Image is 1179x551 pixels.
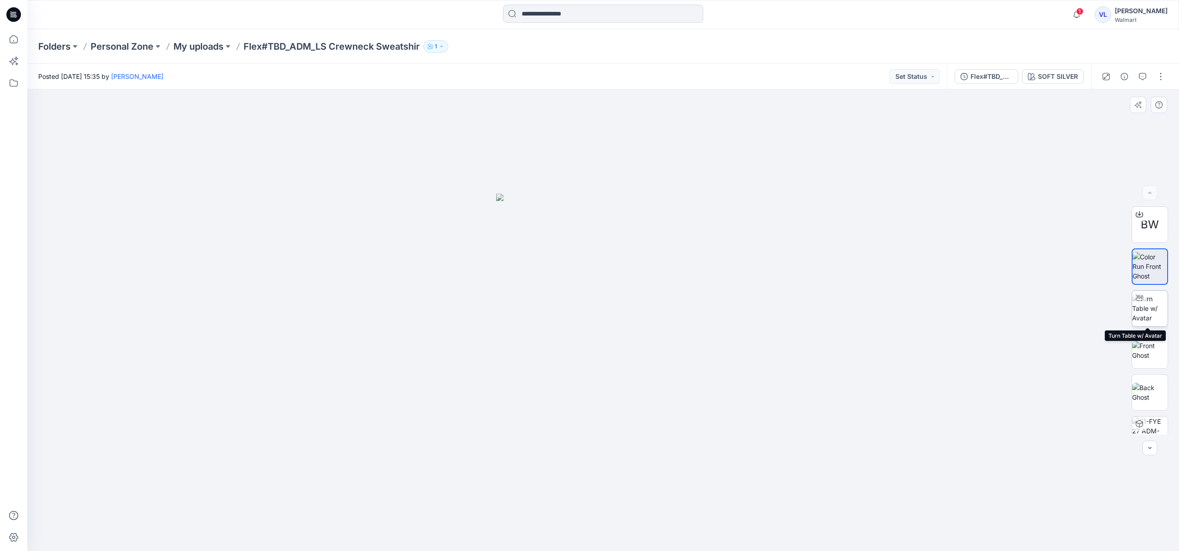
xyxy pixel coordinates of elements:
[38,40,71,53] a: Folders
[91,40,153,53] a: Personal Zone
[435,41,437,51] p: 1
[1141,216,1159,233] span: BW
[971,72,1012,82] div: Flex#TBD_ADM_LS Crewneck Sweatshir
[1115,5,1168,16] div: [PERSON_NAME]
[423,40,448,53] button: 1
[1132,383,1168,402] img: Back Ghost
[1022,69,1084,84] button: SOFT SILVER
[173,40,224,53] a: My uploads
[1076,8,1083,15] span: 1
[1132,341,1168,360] img: Front Ghost
[1132,417,1168,452] img: S1-FYE 27 ADM- LS CREWNECK SWEATSHIRT
[244,40,420,53] p: Flex#TBD_ADM_LS Crewneck Sweatshir
[1115,16,1168,23] div: Walmart
[1132,294,1168,323] img: Turn Table w/ Avatar
[1095,6,1111,23] div: VL
[1133,252,1167,281] img: Color Run Front Ghost
[1038,72,1078,82] div: SOFT SILVER
[111,72,163,80] a: [PERSON_NAME]
[38,72,163,81] span: Posted [DATE] 15:35 by
[955,69,1018,84] button: Flex#TBD_ADM_LS Crewneck Sweatshir
[1117,69,1132,84] button: Details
